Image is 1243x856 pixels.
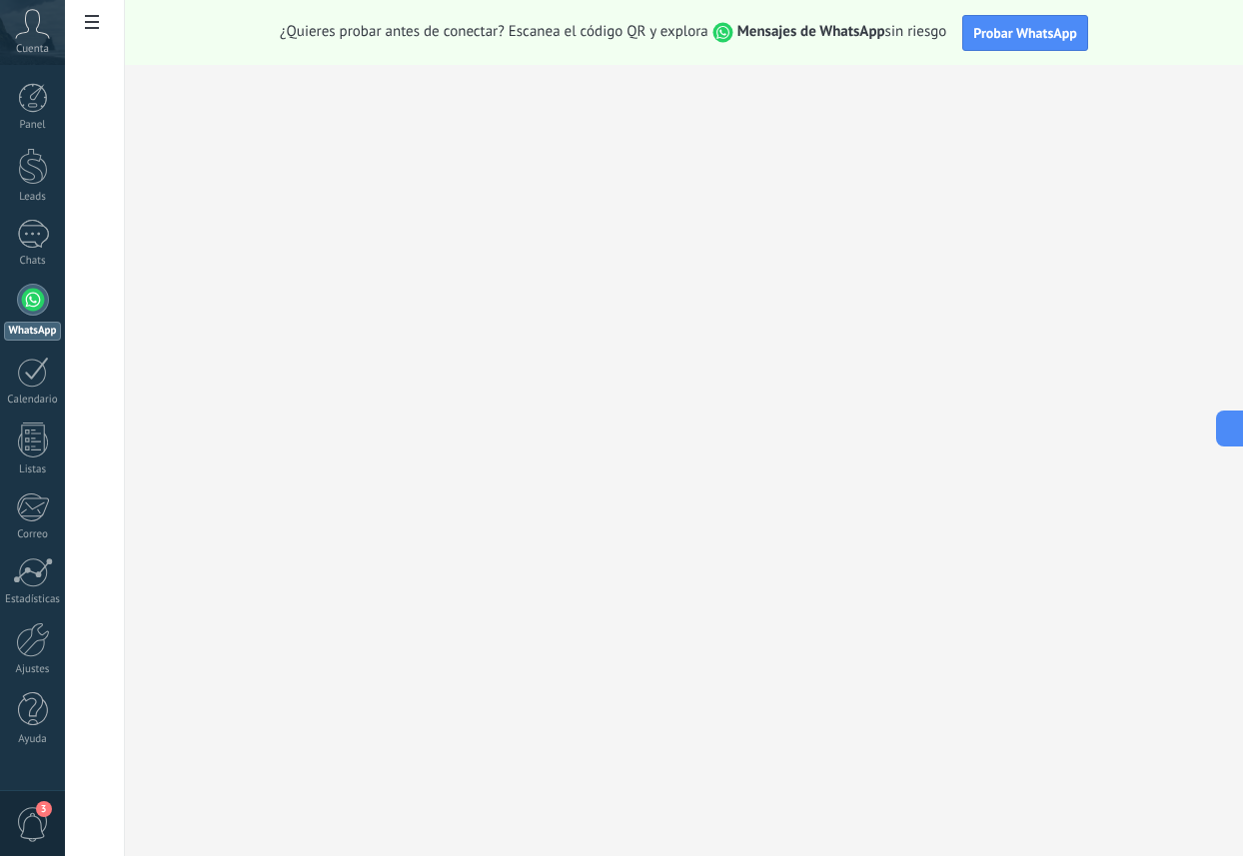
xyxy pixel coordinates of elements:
div: Panel [4,119,62,132]
div: Estadísticas [4,593,62,606]
div: Calendario [4,394,62,407]
span: ¿Quieres probar antes de conectar? Escanea el código QR y explora sin riesgo [280,22,946,43]
div: Chats [4,255,62,268]
div: WhatsApp [4,322,61,341]
div: Leads [4,191,62,204]
div: Ajustes [4,663,62,676]
span: Cuenta [16,43,49,56]
div: Listas [4,463,62,476]
div: Ayuda [4,733,62,746]
span: 3 [36,801,52,817]
span: Probar WhatsApp [973,24,1077,42]
button: Probar WhatsApp [962,15,1088,51]
div: Correo [4,528,62,541]
strong: Mensajes de WhatsApp [737,22,885,41]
